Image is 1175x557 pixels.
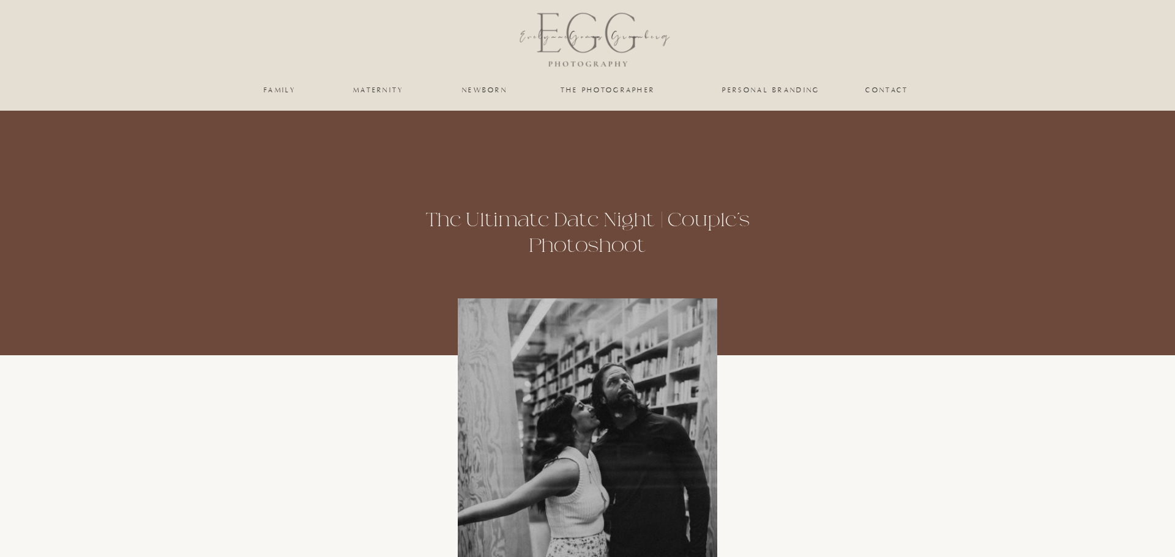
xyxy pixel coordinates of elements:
[865,86,909,94] a: Contact
[405,207,770,259] h1: The Ultimate Date Night | Couple’s Photoshoot
[721,86,821,94] a: personal branding
[353,86,403,94] a: maternity
[460,86,510,94] a: newborn
[546,86,669,94] a: the photographer
[255,86,305,94] a: family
